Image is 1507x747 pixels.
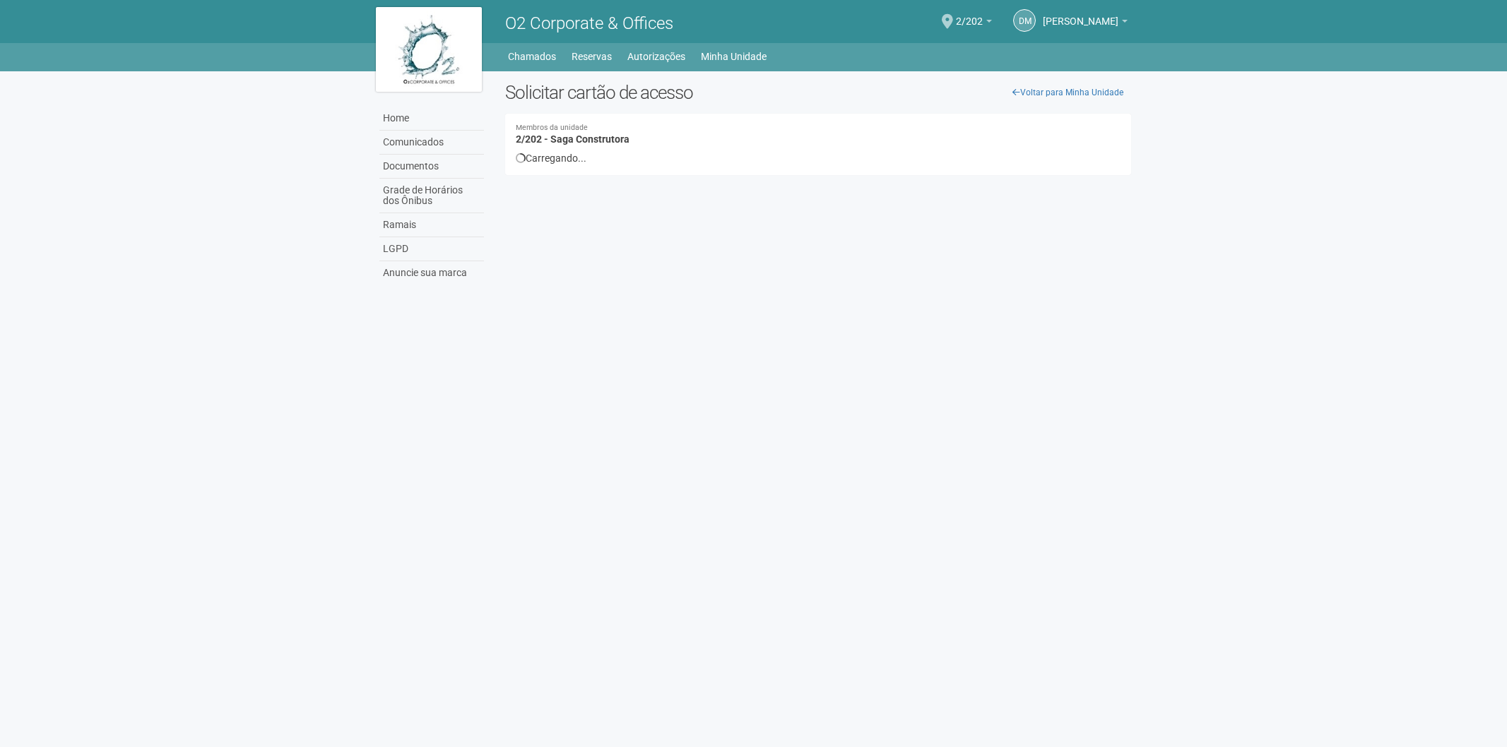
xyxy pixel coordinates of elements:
[516,152,1121,165] div: Carregando...
[505,13,673,33] span: O2 Corporate & Offices
[956,18,992,29] a: 2/202
[1005,82,1131,103] a: Voltar para Minha Unidade
[516,124,1121,132] small: Membros da unidade
[379,261,484,285] a: Anuncie sua marca
[376,7,482,92] img: logo.jpg
[1013,9,1036,32] a: DM
[1043,2,1118,27] span: DIEGO MEDEIROS
[379,131,484,155] a: Comunicados
[379,213,484,237] a: Ramais
[1043,18,1128,29] a: [PERSON_NAME]
[701,47,767,66] a: Minha Unidade
[627,47,685,66] a: Autorizações
[505,82,1132,103] h2: Solicitar cartão de acesso
[572,47,612,66] a: Reservas
[956,2,983,27] span: 2/202
[379,237,484,261] a: LGPD
[516,124,1121,145] h4: 2/202 - Saga Construtora
[508,47,556,66] a: Chamados
[379,179,484,213] a: Grade de Horários dos Ônibus
[379,155,484,179] a: Documentos
[379,107,484,131] a: Home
